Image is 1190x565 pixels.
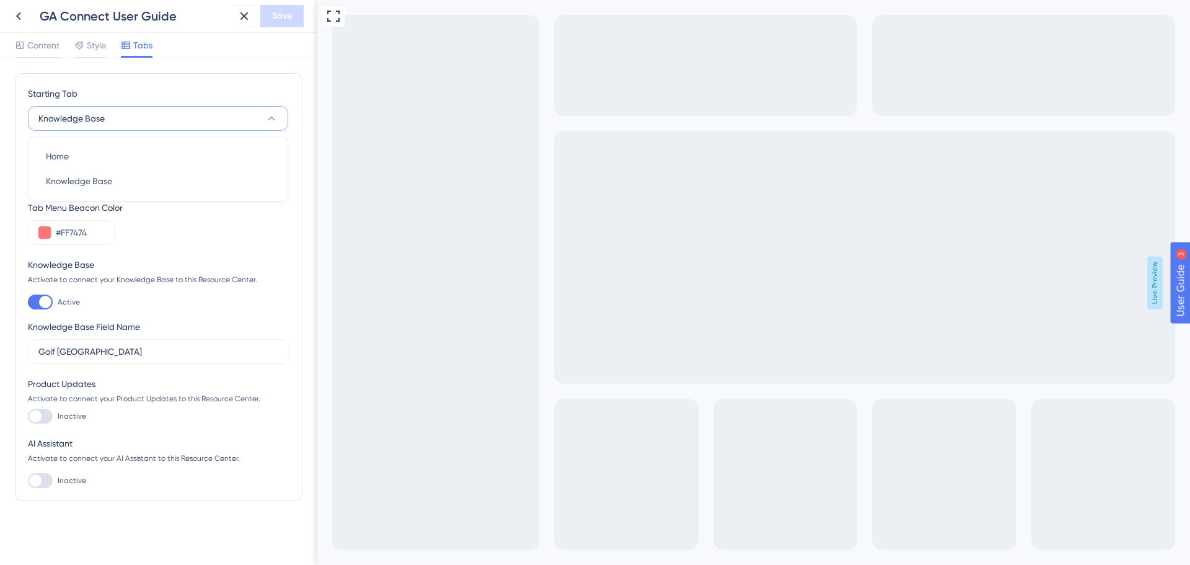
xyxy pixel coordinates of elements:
[38,345,279,358] input: Knowledge Base
[28,106,288,131] button: Knowledge Base
[7,3,59,18] span: User Guide
[28,257,289,272] div: Knowledge Base
[58,297,80,307] span: Active
[36,144,280,169] button: Home
[260,5,304,27] button: Save
[133,38,152,53] span: Tabs
[28,319,140,334] div: Knowledge Base Field Name
[87,38,106,53] span: Style
[28,436,289,451] div: AI Assistant
[27,38,59,53] span: Content
[46,149,69,164] span: Home
[28,453,289,463] div: Activate to connect your AI Assistant to this Resource Center.
[40,7,228,25] div: GA Connect User Guide
[830,256,845,309] span: Live Preview
[67,6,71,16] div: 3
[28,394,289,404] div: Activate to connect your Product Updates to this Resource Center.
[28,200,289,215] div: Tab Menu Beacon Color
[28,376,289,391] div: Product Updates
[28,86,77,101] span: Starting Tab
[58,476,86,486] span: Inactive
[36,169,280,194] button: Knowledge Base
[38,111,105,126] span: Knowledge Base
[58,411,86,421] span: Inactive
[46,174,112,189] span: Knowledge Base
[272,9,292,24] span: Save
[28,275,289,285] div: Activate to connect your Knowledge Base to this Resource Center.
